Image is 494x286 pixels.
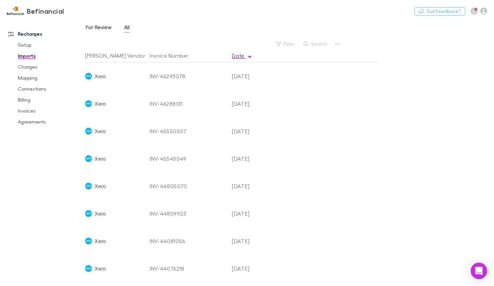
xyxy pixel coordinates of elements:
[150,62,226,90] div: INV-46293078
[11,94,89,105] a: Billing
[95,172,106,200] span: Xero
[85,100,92,107] img: Xero's Logo
[150,255,226,282] div: INV-44076218
[85,155,92,162] img: Xero's Logo
[95,117,106,145] span: Xero
[11,83,89,94] a: Connections
[150,49,197,62] button: Invoice Number
[229,172,270,200] div: [DATE]
[229,227,270,255] div: [DATE]
[1,28,89,39] a: Recharges
[229,200,270,227] div: [DATE]
[86,24,112,33] span: For Review
[7,7,24,15] img: Befinancial's Logo
[229,255,270,282] div: [DATE]
[85,238,92,244] img: Xero's Logo
[95,227,106,255] span: Xero
[124,24,130,33] span: All
[229,90,270,117] div: [DATE]
[300,40,331,48] button: Search
[229,117,270,145] div: [DATE]
[11,105,89,116] a: Invoices
[11,39,89,50] a: Setup
[150,227,226,255] div: INV-44081056
[95,255,106,282] span: Xero
[273,40,299,48] button: Filter
[11,61,89,72] a: Charges
[232,49,252,62] button: Date
[95,62,106,90] span: Xero
[150,117,226,145] div: INV-45550507
[11,50,89,61] a: Imports
[150,90,226,117] div: INV-46288131
[150,145,226,172] div: INV-45545549
[11,116,89,127] a: Agreements
[150,172,226,200] div: INV-44805070
[229,62,270,90] div: [DATE]
[85,265,92,272] img: Xero's Logo
[414,7,465,15] button: Got Feedback?
[3,3,68,19] a: Befinancial
[95,145,106,172] span: Xero
[95,200,106,227] span: Xero
[471,263,487,279] div: Open Intercom Messenger
[85,210,92,217] img: Xero's Logo
[150,200,226,227] div: INV-44809923
[85,49,153,62] button: [PERSON_NAME] Vendor
[85,73,92,80] img: Xero's Logo
[27,7,64,15] h3: Befinancial
[85,128,92,135] img: Xero's Logo
[95,90,106,117] span: Xero
[229,145,270,172] div: [DATE]
[11,72,89,83] a: Mapping
[85,183,92,190] img: Xero's Logo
